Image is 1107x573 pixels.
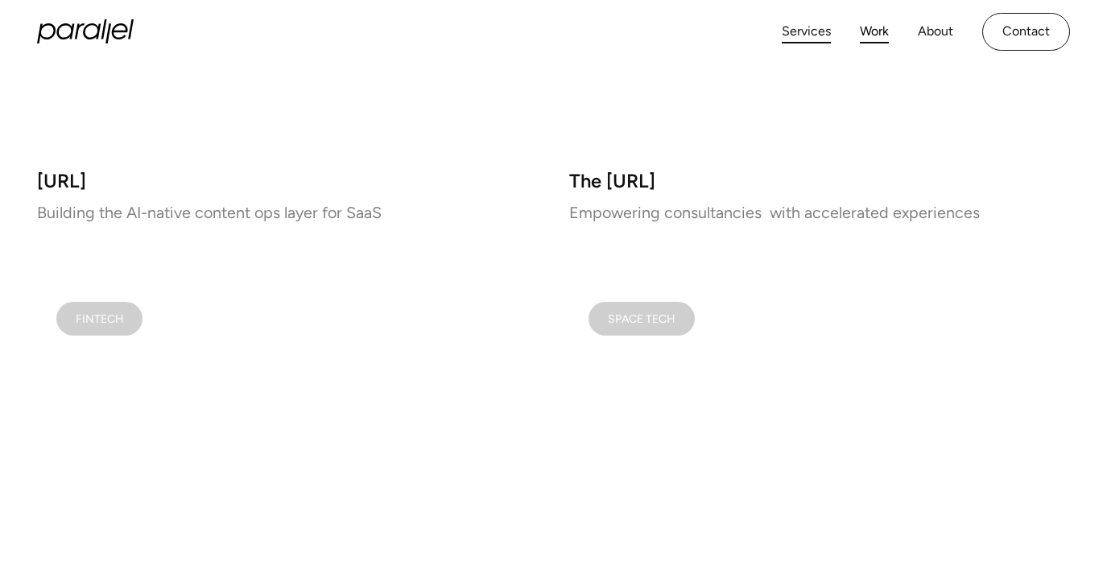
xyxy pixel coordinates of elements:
[569,175,1069,188] h3: The [URL]
[918,20,953,43] a: About
[569,207,1069,218] p: Empowering consultancies with accelerated experiences
[982,13,1070,51] a: Contact
[37,207,537,218] p: Building the AI-native content ops layer for SaaS
[37,175,537,188] h3: [URL]
[782,20,831,43] a: Services
[608,315,675,323] div: Space Tech
[76,315,124,323] div: FINTECH
[37,19,134,43] a: home
[860,20,889,43] a: Work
